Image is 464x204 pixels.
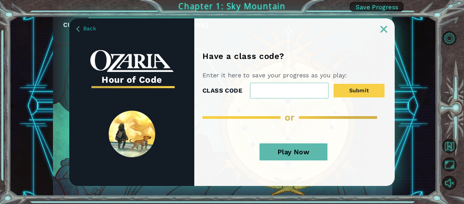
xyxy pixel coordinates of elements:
span: or [285,112,295,123]
p: Enter it here to save your progress as you play: [202,71,350,79]
img: whiteOzariaWordmark.png [90,50,174,72]
img: ExitButton_Dusk.png [380,26,387,33]
span: Back [83,25,96,32]
button: Submit [334,84,385,97]
button: Play Now [260,143,327,160]
h3: Hour of Code [90,72,174,87]
h1: Have a class code? [202,51,286,61]
img: SpiritLandReveal.png [109,111,155,157]
img: BackArrow_Dusk.png [76,26,79,32]
label: CLASS CODE [202,85,242,96]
